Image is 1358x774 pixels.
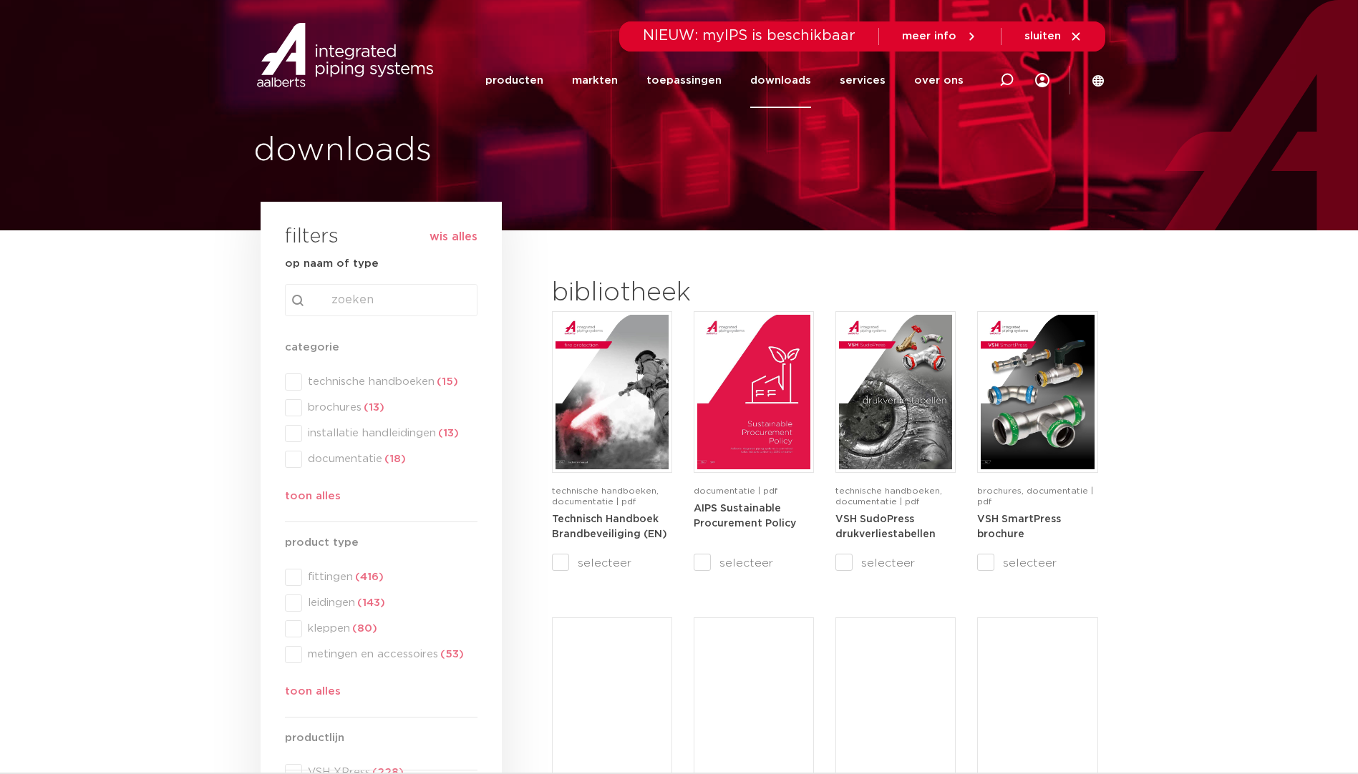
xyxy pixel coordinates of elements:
span: sluiten [1024,31,1061,41]
label: selecteer [977,554,1097,572]
img: Aips_A4Sustainable-Procurement-Policy_5011446_EN-pdf.jpg [697,315,810,469]
a: Technisch Handboek Brandbeveiliging (EN) [552,514,667,540]
a: producten [485,53,543,108]
label: selecteer [835,554,956,572]
a: downloads [750,53,811,108]
img: FireProtection_A4TM_5007915_2025_2.0_EN-pdf.jpg [556,315,669,469]
img: VSH-SmartPress_A4Brochure-5008016-2023_2.0_NL-pdf.jpg [981,315,1094,469]
span: meer info [902,31,956,41]
a: over ons [914,53,964,108]
h3: filters [285,220,339,255]
a: VSH SmartPress brochure [977,514,1061,540]
a: AIPS Sustainable Procurement Policy [694,503,796,529]
img: VSH-SudoPress_A4PLT_5007706_2024-2.0_NL-pdf.jpg [839,315,952,469]
span: NIEUW: myIPS is beschikbaar [643,29,855,43]
strong: Technisch Handboek Brandbeveiliging (EN) [552,514,667,540]
span: brochures, documentatie | pdf [977,486,1093,506]
nav: Menu [485,53,964,108]
a: VSH SudoPress drukverliestabellen [835,514,936,540]
strong: VSH SmartPress brochure [977,514,1061,540]
strong: AIPS Sustainable Procurement Policy [694,504,796,529]
h1: downloads [253,128,672,174]
a: meer info [902,30,978,43]
a: toepassingen [646,53,722,108]
h2: bibliotheek [552,276,807,310]
span: technische handboeken, documentatie | pdf [552,486,659,506]
a: services [840,53,886,108]
a: markten [572,53,618,108]
label: selecteer [694,554,814,572]
span: documentatie | pdf [694,486,777,495]
a: sluiten [1024,30,1082,43]
span: technische handboeken, documentatie | pdf [835,486,942,506]
strong: op naam of type [285,258,379,269]
strong: VSH SudoPress drukverliestabellen [835,514,936,540]
label: selecteer [552,554,672,572]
